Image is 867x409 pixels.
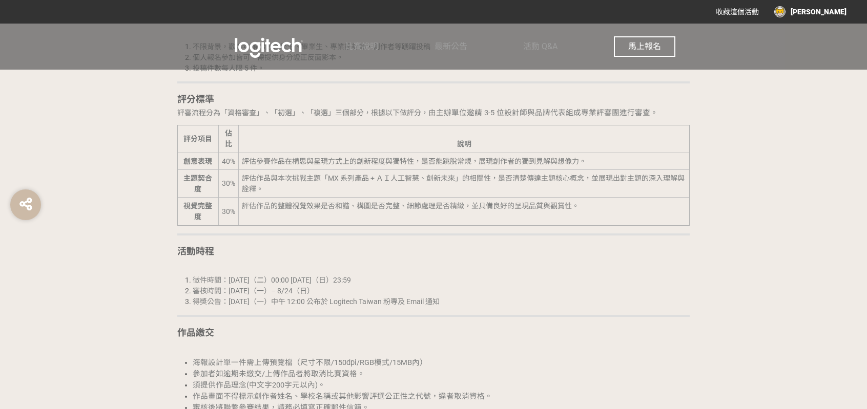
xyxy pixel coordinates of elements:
[716,8,759,16] span: 收藏這個活動
[628,41,661,51] span: 馬上報名
[183,202,212,221] span: 視覺完整度
[435,24,467,70] a: 最新公告
[222,179,235,187] span: 30%
[183,157,212,165] span: 創意表現
[193,380,325,390] span: 須提供作品理念(中文字200字元以內)。
[222,157,235,165] span: 40%
[177,327,214,338] strong: 作品繳交
[192,34,345,60] img: Logitech MX 創意挑戰賽
[457,140,471,148] span: 說明
[225,129,232,148] span: 佔比
[193,358,427,367] span: 海報設計單一件需上傳預覽檔（尺寸不限/150dpi/RGB模式/15MB內）
[193,64,264,72] span: 投稿件數每人限 5 件。
[193,297,440,306] span: 得獎公告：[DATE]（一）中午 12:00 公布於 Logitech Taiwan 粉專及 Email 通知
[345,24,378,70] a: 比賽說明
[183,135,212,143] span: 評分項目
[428,108,658,117] span: 由主辦單位邀請 3-5 位設計師與品牌代表組成專業評審團進行審查。
[177,109,428,117] span: 評審流程分為「資格審查」、「初選」、「複選」三個部分，根據以下做評分，
[193,369,365,378] span: 參加者如逾期未繳交/上傳作品者將取消比賽資格。
[242,157,586,165] span: 評估參賽作品在構思與呈現方式上的創新程度與獨特性，是否能跳脫常規，展現創作者的獨到見解與想像力。
[523,41,558,51] span: 活動 Q&A
[345,41,378,51] span: 比賽說明
[193,287,314,295] span: 審核時間：[DATE]（一）– 8/24（日）
[222,207,235,216] span: 30%
[614,36,675,57] button: 馬上報名
[183,174,212,193] span: 主題契合度
[193,392,492,401] span: 作品畫面不得標示創作者姓名、學校名稱或其他影響評選公正性之代號，違者取消資格。
[242,174,685,193] span: 評估作品與本次挑戰主題「MX 系列產品 + ＡＩ人工智慧、創新未來」的相關性，是否清楚傳達主題核心概念，並展現出對主題的深入理解與詮釋。
[435,41,467,51] span: 最新公告
[242,202,579,210] span: 評估作品的整體視覺效果是否和諧、構圖是否完整、細節處理是否精緻，並具備良好的呈現品質與觀賞性。
[523,24,558,70] a: 活動 Q&A
[177,246,214,256] strong: 活動時程
[177,94,214,104] strong: 評分標準
[193,276,351,284] span: 徵件時間：[DATE]（二）00:00 [DATE]（日）23:59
